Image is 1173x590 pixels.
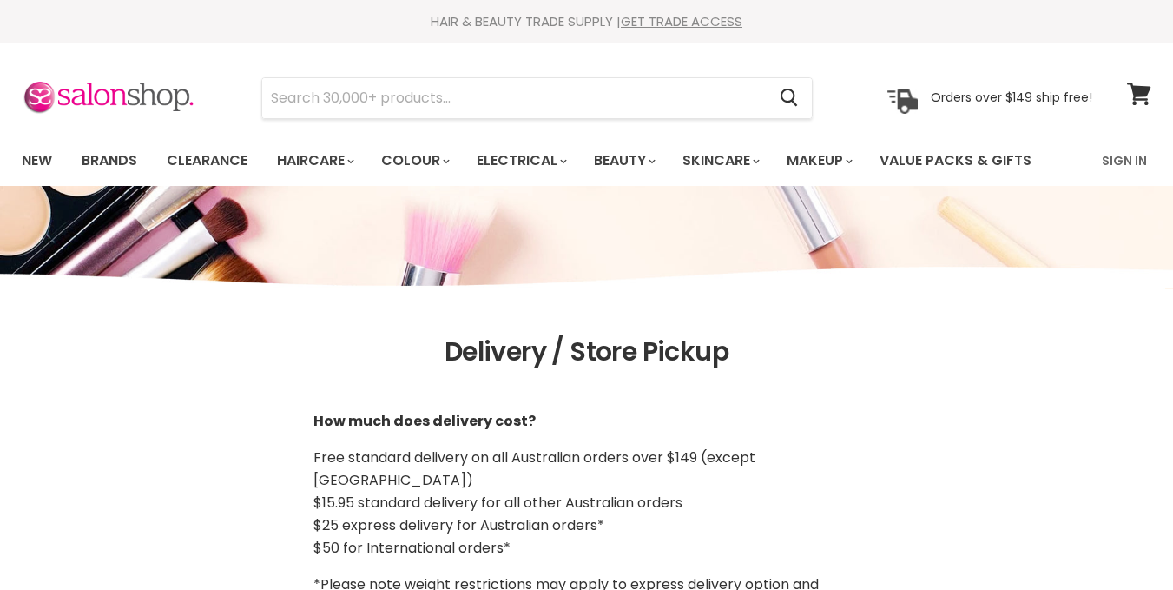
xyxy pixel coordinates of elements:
[621,12,742,30] a: GET TRADE ACCESS
[313,515,604,535] span: $25 express delivery for Australian orders*
[766,78,812,118] button: Search
[9,136,1068,186] ul: Main menu
[774,143,863,179] a: Makeup
[581,143,666,179] a: Beauty
[313,447,755,490] span: Free standard delivery on all Australian orders over $149 (except [GEOGRAPHIC_DATA])
[313,493,682,513] span: $15.95 standard delivery for all other Australian orders
[69,143,150,179] a: Brands
[154,143,260,179] a: Clearance
[1091,143,1157,179] a: Sign In
[9,143,65,179] a: New
[931,89,1092,105] p: Orders over $149 ship free!
[261,77,813,119] form: Product
[867,143,1044,179] a: Value Packs & Gifts
[313,411,536,431] strong: How much does delivery cost?
[264,143,365,179] a: Haircare
[464,143,577,179] a: Electrical
[669,143,770,179] a: Skincare
[313,538,511,558] span: $50 for International orders*
[368,143,460,179] a: Colour
[22,337,1151,368] h1: Delivery / Store Pickup
[262,78,766,118] input: Search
